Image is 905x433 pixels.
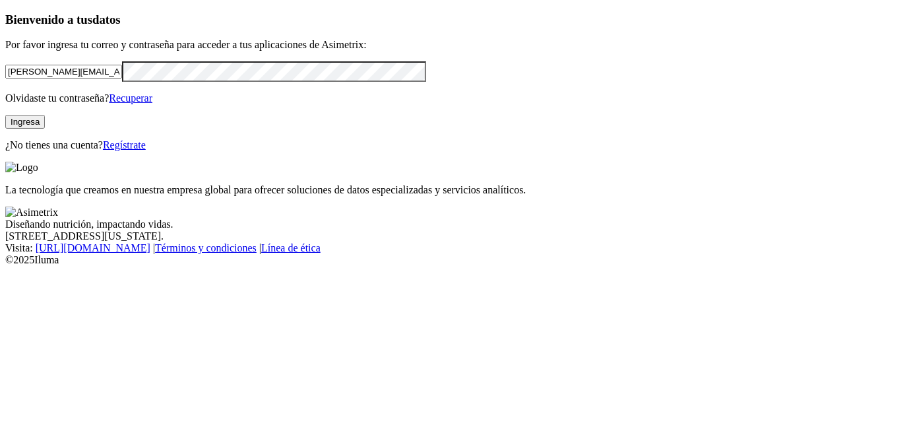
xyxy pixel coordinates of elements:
div: Diseñando nutrición, impactando vidas. [5,218,900,230]
p: La tecnología que creamos en nuestra empresa global para ofrecer soluciones de datos especializad... [5,184,900,196]
input: Tu correo [5,65,122,79]
img: Asimetrix [5,207,58,218]
a: Términos y condiciones [155,242,257,253]
img: Logo [5,162,38,174]
a: Recuperar [109,92,152,104]
button: Ingresa [5,115,45,129]
p: ¿No tienes una cuenta? [5,139,900,151]
div: Visita : | | [5,242,900,254]
div: [STREET_ADDRESS][US_STATE]. [5,230,900,242]
p: Olvidaste tu contraseña? [5,92,900,104]
a: Regístrate [103,139,146,150]
span: datos [92,13,121,26]
p: Por favor ingresa tu correo y contraseña para acceder a tus aplicaciones de Asimetrix: [5,39,900,51]
h3: Bienvenido a tus [5,13,900,27]
div: © 2025 Iluma [5,254,900,266]
a: Línea de ética [261,242,321,253]
a: [URL][DOMAIN_NAME] [36,242,150,253]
